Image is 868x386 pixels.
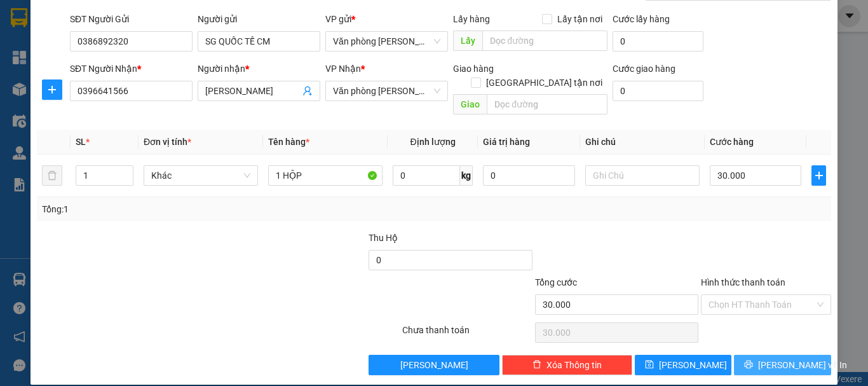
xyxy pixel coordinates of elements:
span: Lấy tận nơi [552,12,607,26]
input: Dọc đường [487,94,607,114]
span: [PERSON_NAME] [659,358,727,372]
div: SĐT Người Gửi [70,12,193,26]
span: Decrease Value [119,176,133,185]
div: Chưa thanh toán [401,323,534,345]
span: Xóa Thông tin [546,358,602,372]
span: save [645,360,654,370]
div: SĐT Người Nhận [70,62,193,76]
span: [GEOGRAPHIC_DATA] tận nơi [481,76,607,90]
span: Định lượng [410,137,455,147]
span: plus [812,170,825,181]
span: Đơn vị tính [144,137,191,147]
span: Increase Value [119,166,133,176]
span: Văn phòng Hồ Chí Minh [333,81,440,100]
span: SL [76,137,86,147]
div: Người gửi [198,12,320,26]
th: Ghi chú [580,130,705,155]
span: VP Nhận [325,64,361,74]
input: Cước lấy hàng [613,31,703,52]
span: printer [744,360,753,370]
span: kg [460,165,473,186]
span: Tên hàng [268,137,309,147]
span: [PERSON_NAME] [400,358,468,372]
label: Cước lấy hàng [613,14,670,24]
span: Cước hàng [710,137,754,147]
input: VD: Bàn, Ghế [268,165,383,186]
div: Tổng: 1 [42,202,336,216]
div: VP gửi [325,12,448,26]
span: delete [532,360,541,370]
span: up [123,168,130,176]
span: Giá trị hàng [483,137,530,147]
span: Tổng cước [535,277,577,287]
span: Lấy hàng [453,14,490,24]
span: plus [43,85,62,95]
span: down [123,177,130,184]
div: Người nhận [198,62,320,76]
label: Cước giao hàng [613,64,675,74]
input: Dọc đường [482,31,607,51]
span: Giao [453,94,487,114]
span: Khác [151,166,250,185]
button: [PERSON_NAME] [369,355,499,375]
button: delete [42,165,62,186]
span: Văn phòng Tắc Vân [333,32,440,51]
button: deleteXóa Thông tin [502,355,632,375]
span: Giao hàng [453,64,494,74]
input: 0 [483,165,574,186]
button: save[PERSON_NAME] [635,355,732,375]
span: Thu Hộ [369,233,398,243]
input: Ghi Chú [585,165,700,186]
span: user-add [302,86,313,96]
span: Lấy [453,31,482,51]
button: printer[PERSON_NAME] và In [734,355,831,375]
button: plus [42,79,62,100]
label: Hình thức thanh toán [701,277,785,287]
input: Cước giao hàng [613,81,703,101]
button: plus [811,165,826,186]
span: [PERSON_NAME] và In [758,358,847,372]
